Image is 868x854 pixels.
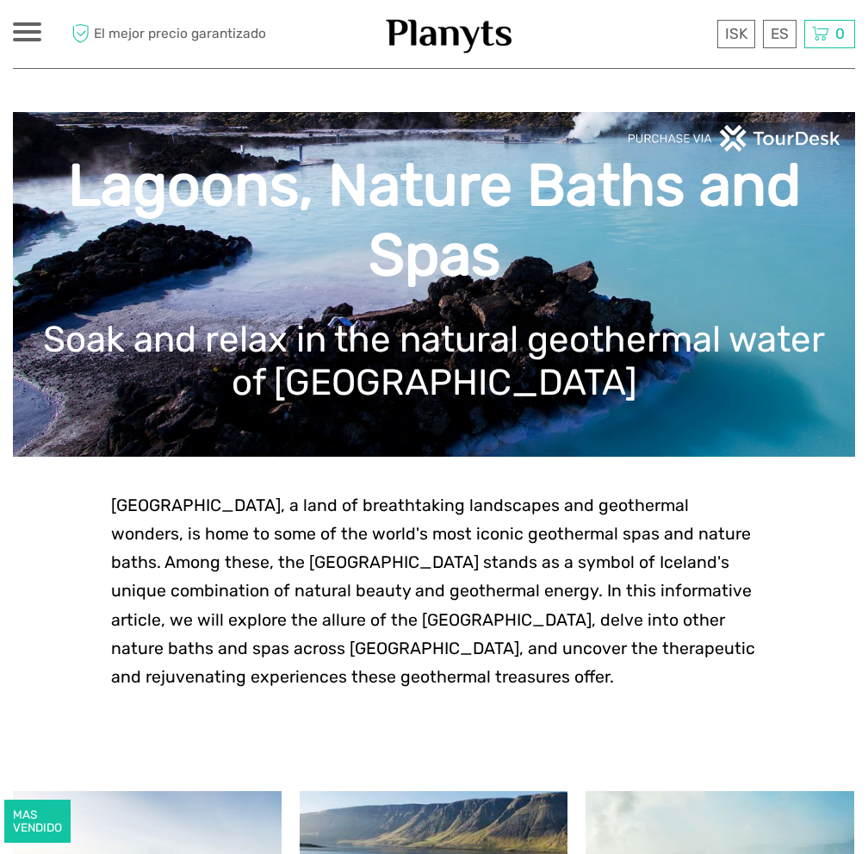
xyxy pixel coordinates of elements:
span: 0 [833,25,847,42]
span: ISK [725,25,747,42]
div: MAS VENDIDO [4,800,71,843]
h1: Lagoons, Nature Baths and Spas [39,151,829,290]
div: ES [763,20,797,48]
span: El mejor precio garantizado [67,20,266,48]
h1: Soak and relax in the natural geothermal water of [GEOGRAPHIC_DATA] [39,318,829,405]
img: 1453-555b4ac7-172b-4ae9-927d-298d0724a4f4_logo_small.jpg [384,13,515,55]
span: [GEOGRAPHIC_DATA], a land of breathtaking landscapes and geothermal wonders, is home to some of t... [111,496,755,687]
img: PurchaseViaTourDeskwhite.png [627,125,842,152]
